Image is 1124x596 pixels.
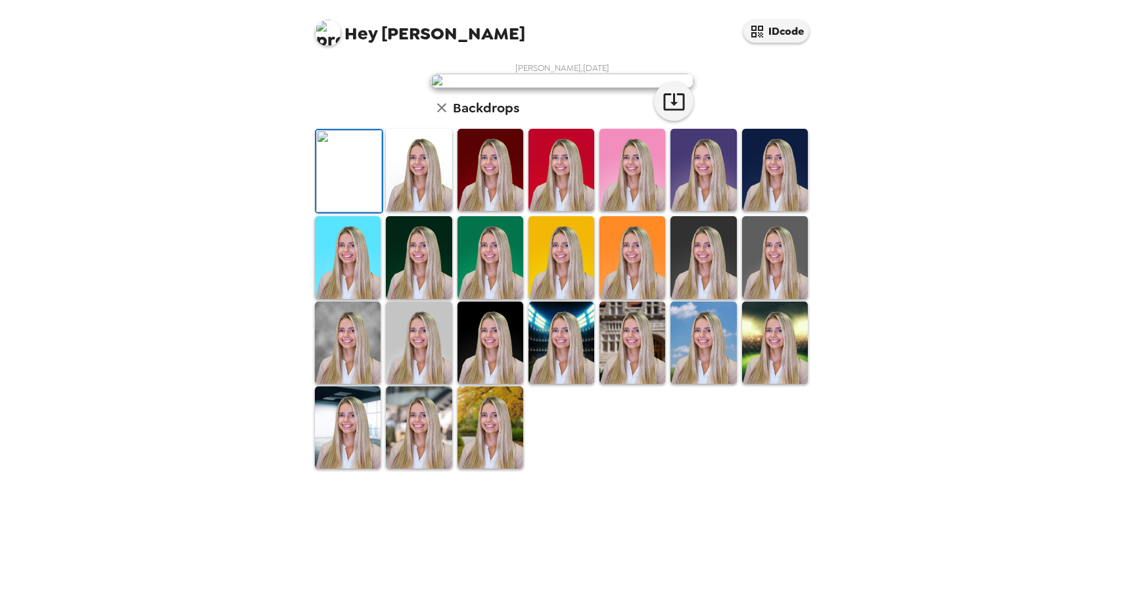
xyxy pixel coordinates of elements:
img: user [431,74,693,88]
h6: Backdrops [453,97,519,118]
span: [PERSON_NAME] [315,13,525,43]
span: [PERSON_NAME] , [DATE] [515,62,609,74]
button: IDcode [743,20,809,43]
span: Hey [344,22,377,45]
img: profile pic [315,20,341,46]
img: Original [316,130,382,212]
